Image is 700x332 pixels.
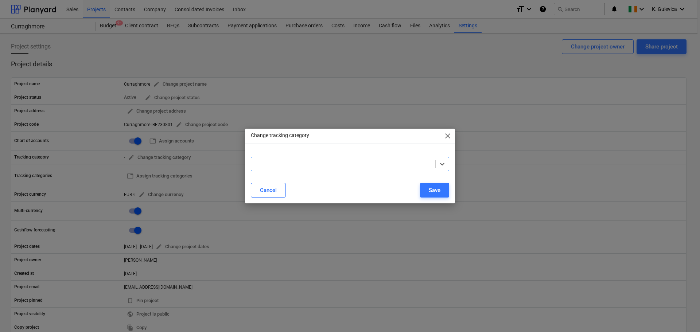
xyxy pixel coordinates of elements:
[420,183,449,198] button: Save
[664,297,700,332] iframe: Chat Widget
[443,132,452,140] span: close
[260,185,277,195] div: Cancel
[429,185,440,195] div: Save
[251,132,309,139] p: Change tracking category
[251,183,286,198] button: Cancel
